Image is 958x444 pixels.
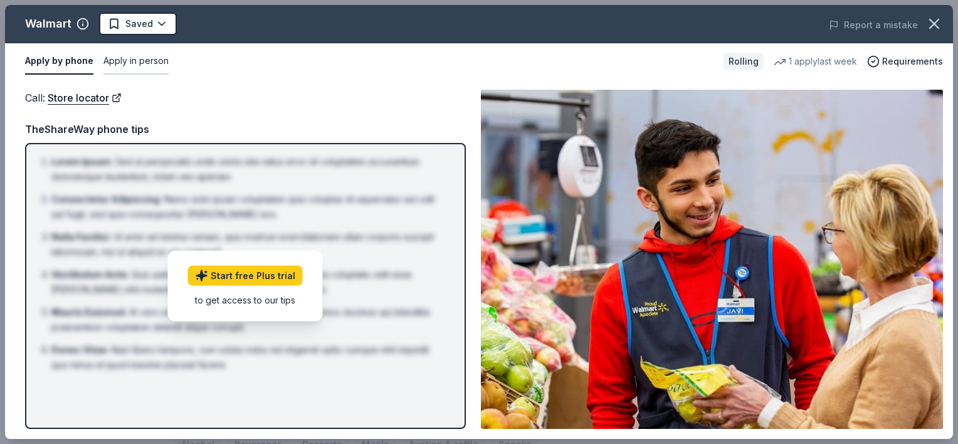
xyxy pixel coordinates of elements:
button: Saved [99,13,177,35]
button: Report a mistake [829,18,918,33]
div: Rolling [724,53,764,70]
li: Nemo enim ipsam voluptatem quia voluptas sit aspernatur aut odit aut fugit, sed quia consequuntur... [51,192,447,222]
button: Apply by phone [25,48,93,75]
span: Consectetur Adipiscing : [51,194,162,204]
span: Saved [125,16,153,31]
li: Nam libero tempore, cum soluta nobis est eligendi optio cumque nihil impedit quo minus id quod ma... [51,342,447,373]
span: Donec Vitae : [51,344,109,355]
img: Image for Walmart [481,90,943,429]
a: Store locator [48,90,122,106]
div: TheShareWay phone tips [25,121,466,137]
a: Start free Plus trial [188,265,303,285]
div: 1 apply last week [774,54,857,69]
li: Ut enim ad minima veniam, quis nostrum exercitationem ullam corporis suscipit laboriosam, nisi ut... [51,230,447,260]
span: Vestibulum Ante : [51,269,129,280]
span: Requirements [882,54,943,69]
span: Nulla Facilisi : [51,231,111,242]
button: Requirements [867,54,943,69]
span: Mauris Euismod : [51,307,127,317]
li: Sed ut perspiciatis unde omnis iste natus error sit voluptatem accusantium doloremque laudantium,... [51,154,447,184]
div: Walmart [25,14,71,34]
li: Quis autem vel eum iure reprehenderit qui in ea voluptate velit esse [PERSON_NAME] nihil molestia... [51,267,447,297]
button: Apply in person [103,48,169,75]
div: to get access to our tips [188,293,303,306]
li: At vero eos et accusamus et iusto odio dignissimos ducimus qui blanditiis praesentium voluptatum ... [51,305,447,335]
span: Lorem Ipsum : [51,156,113,167]
div: Call : [25,90,466,106]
